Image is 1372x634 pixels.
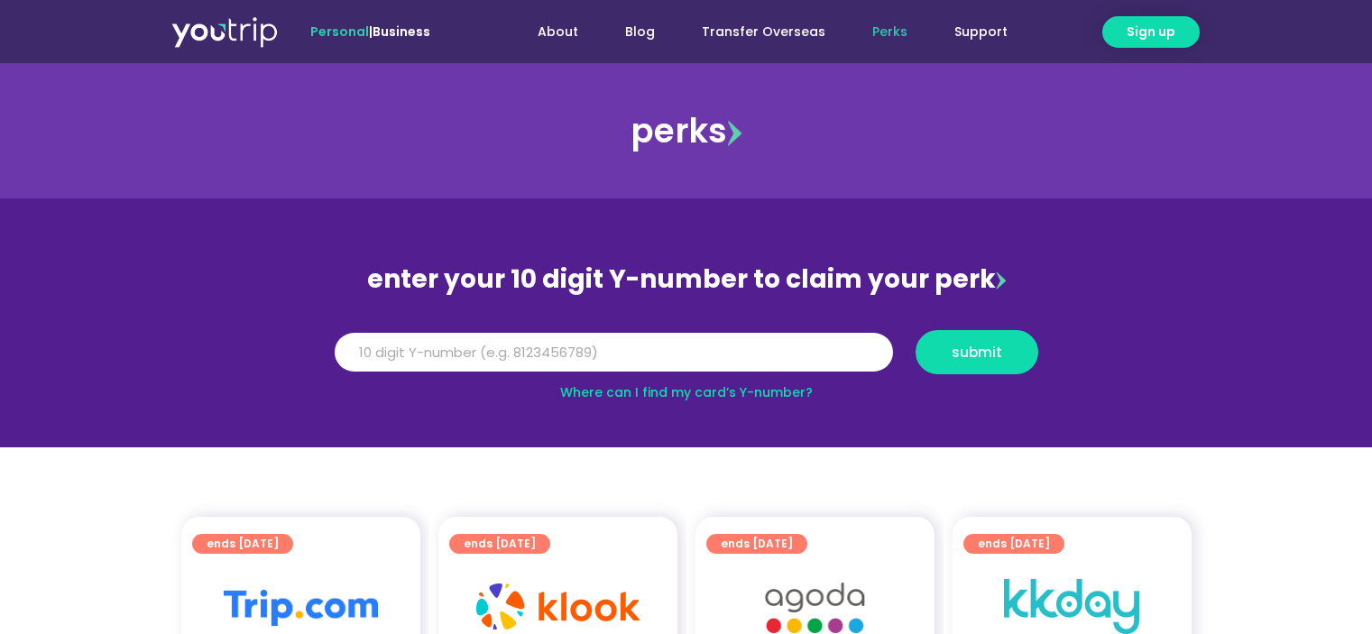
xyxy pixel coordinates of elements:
a: Blog [602,15,678,49]
span: ends [DATE] [207,534,279,554]
a: ends [DATE] [192,534,293,554]
span: Personal [310,23,369,41]
span: | [310,23,430,41]
input: 10 digit Y-number (e.g. 8123456789) [335,333,893,372]
span: Sign up [1127,23,1175,41]
a: ends [DATE] [706,534,807,554]
a: ends [DATE] [963,534,1064,554]
a: About [514,15,602,49]
nav: Menu [479,15,1031,49]
a: Business [373,23,430,41]
a: Support [931,15,1031,49]
span: ends [DATE] [464,534,536,554]
span: ends [DATE] [721,534,793,554]
span: submit [952,345,1002,359]
a: Transfer Overseas [678,15,849,49]
a: Perks [849,15,931,49]
a: ends [DATE] [449,534,550,554]
a: Sign up [1102,16,1200,48]
form: Y Number [335,330,1038,388]
button: submit [916,330,1038,374]
span: ends [DATE] [978,534,1050,554]
div: enter your 10 digit Y-number to claim your perk [326,256,1047,303]
a: Where can I find my card’s Y-number? [560,383,813,401]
